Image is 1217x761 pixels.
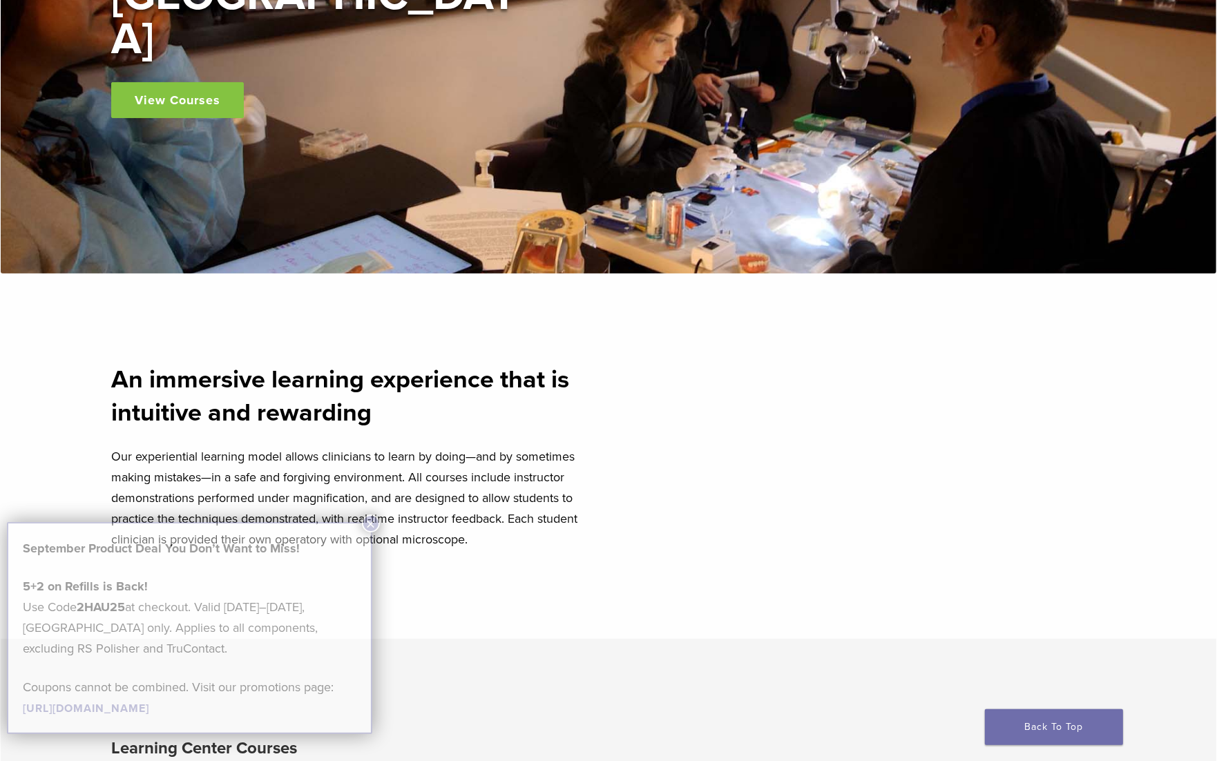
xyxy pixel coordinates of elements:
[23,677,356,718] p: Coupons cannot be combined. Visit our promotions page:
[23,702,149,715] a: [URL][DOMAIN_NAME]
[23,579,148,594] strong: 5+2 on Refills is Back!
[23,576,356,659] p: Use Code at checkout. Valid [DATE]–[DATE], [GEOGRAPHIC_DATA] only. Applies to all components, exc...
[111,82,244,118] a: View Courses
[362,514,380,532] button: Close
[77,599,125,615] strong: 2HAU25
[985,709,1123,745] a: Back To Top
[111,365,569,427] strong: An immersive learning experience that is intuitive and rewarding
[23,541,300,556] strong: September Product Deal You Don’t Want to Miss!
[111,446,600,550] p: Our experiential learning model allows clinicians to learn by doing—and by sometimes making mista...
[617,318,1106,593] iframe: Bioclear Matrix | Welcome to the Bioclear Learning Center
